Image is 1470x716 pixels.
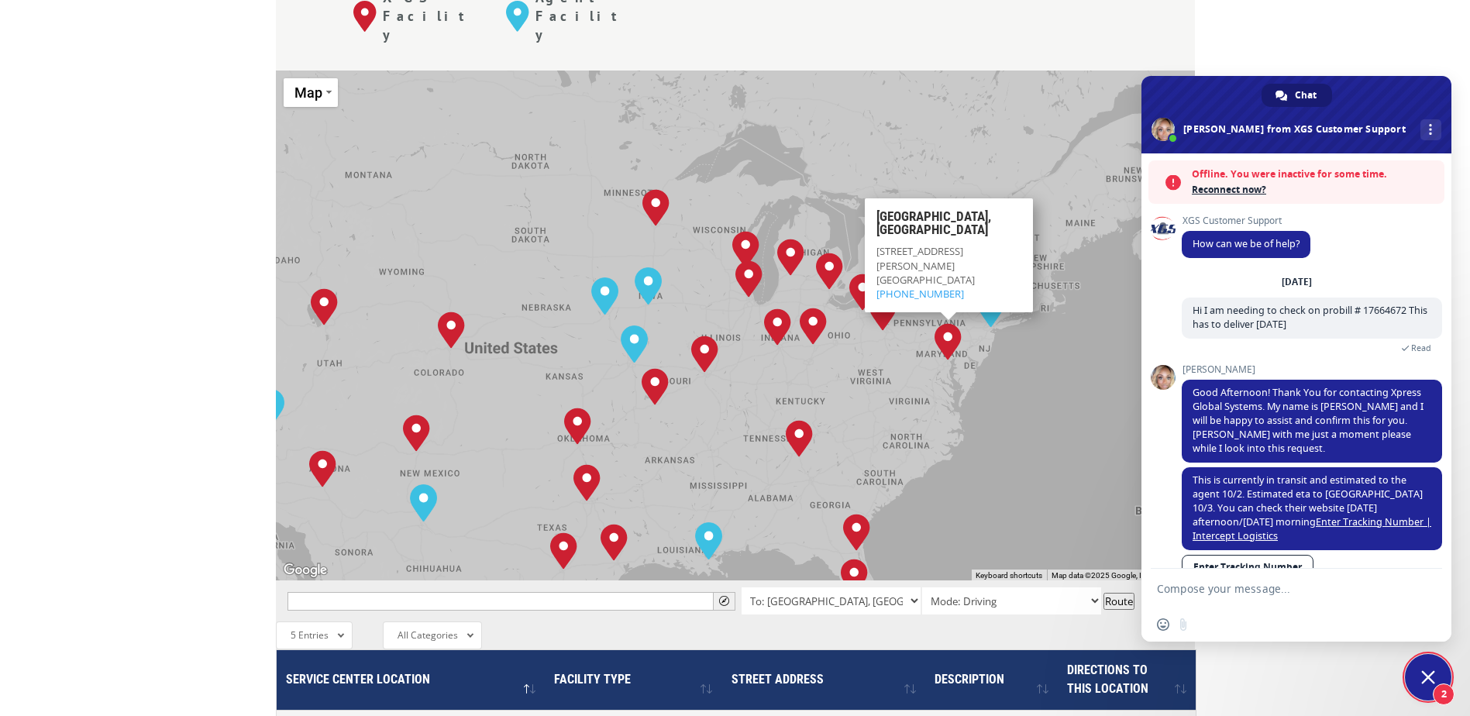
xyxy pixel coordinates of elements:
div: Elizabeth, NJ [977,290,1004,327]
div: Lakeland, FL [841,559,868,596]
div: St. Louis, MO [691,336,718,373]
div: Houston, TX [601,524,628,561]
div: Oklahoma City, OK [564,408,591,445]
span: Chat [1295,84,1317,107]
span: Map data ©2025 Google, INEGI [1052,571,1159,580]
div: Indianapolis, IN [764,308,791,346]
button: Route [1103,593,1134,610]
span: Description [935,672,1004,687]
a: Enter Tracking Number | Intercept Logistics [1193,515,1431,542]
div: Detroit, MI [816,253,843,290]
div: Milwaukee, WI [732,231,759,268]
span: Hi I am needing to check on probill # 17664672 This has to deliver [DATE] [1193,304,1427,331]
button: Change map style [284,78,338,107]
div: Baltimore, MD [935,323,962,360]
h3: [GEOGRAPHIC_DATA], [GEOGRAPHIC_DATA] [876,210,1021,244]
th: Facility Type : activate to sort column ascending [545,650,722,710]
span: Insert an emoji [1157,618,1169,631]
div: El Paso, TX [410,484,437,522]
span:  [719,596,729,606]
div: Cleveland, OH [849,274,876,311]
th: Description : activate to sort column ascending [925,650,1058,710]
div: Salt Lake City, UT [311,288,338,325]
div: Phoenix, AZ [309,450,336,487]
img: Google [280,560,331,580]
span: Offline. You were inactive for some time. [1192,167,1437,182]
div: New Orleans, LA [695,522,722,559]
span: Facility Type [554,672,631,687]
th: Street Address: activate to sort column ascending [721,650,924,710]
button:  [713,592,735,611]
span: Service center location [286,672,430,687]
span: Directions to this location [1067,663,1148,696]
span: [PERSON_NAME] [1182,364,1442,375]
div: Grand Rapids, MI [777,239,804,276]
span: How can we be of help? [1193,237,1300,250]
span: Map [294,84,322,101]
div: Albuquerque, NM [403,415,430,452]
div: Close chat [1405,654,1451,701]
span: Reconnect now? [1192,182,1437,198]
span: 2 [1433,683,1455,705]
th: Directions to this location: activate to sort column ascending [1058,650,1196,710]
span: Close [1015,205,1026,215]
div: Kansas City, MO [621,325,648,363]
div: Las Vegas, NV [257,389,284,426]
div: Pittsburgh, PA [869,294,897,331]
a: Enter Tracking Number [1182,555,1313,580]
span: XGS Customer Support [1182,215,1310,226]
a: [PHONE_NUMBER] [876,287,963,301]
th: Service center location : activate to sort column descending [277,650,545,710]
span: 5 Entries [291,628,329,642]
div: Jacksonville, FL [843,514,870,551]
div: More channels [1420,119,1441,140]
div: Omaha, NE [591,277,618,315]
span: Street Address [732,672,824,687]
div: [STREET_ADDRESS][PERSON_NAME] [876,244,1021,272]
div: Denver, CO [438,312,465,349]
div: Minneapolis, MN [642,189,670,226]
div: San Antonio, TX [550,532,577,570]
button: Keyboard shortcuts [976,570,1042,581]
div: Tunnel Hill, GA [786,420,813,457]
div: Des Moines, IA [635,267,662,305]
div: Dayton, OH [800,308,827,345]
div: Dallas, TX [573,464,601,501]
div: [GEOGRAPHIC_DATA] [876,272,1021,300]
textarea: Compose your message... [1157,582,1402,596]
div: [DATE] [1282,277,1312,287]
div: Springfield, MO [642,368,669,405]
a: Open this area in Google Maps (opens a new window) [280,560,331,580]
span: Good Afternoon! Thank You for contacting Xpress Global Systems. My name is [PERSON_NAME] and I wi... [1193,386,1424,455]
span: This is currently in transit and estimated to the agent 10/2. Estimated eta to [GEOGRAPHIC_DATA] ... [1193,473,1431,542]
span: Read [1411,343,1431,353]
span: All Categories [398,628,458,642]
div: Chicago, IL [735,260,763,298]
div: Chat [1262,84,1332,107]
